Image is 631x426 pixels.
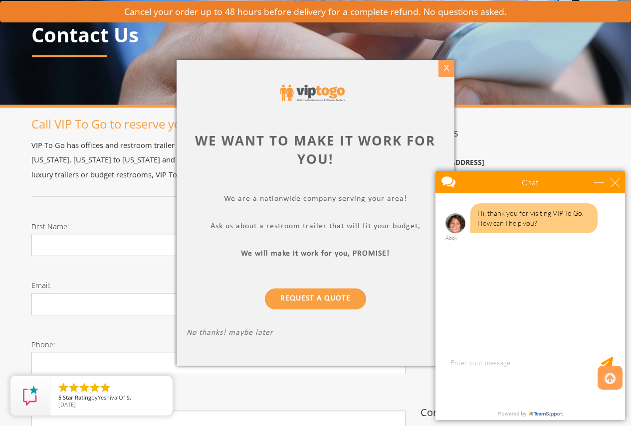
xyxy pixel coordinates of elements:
[187,222,444,234] p: Ask us about a restroom trailer that will fit your budget,
[187,132,444,168] div: We want to make it work for you!
[280,85,345,101] img: viptogo logo
[57,382,69,394] li: 
[99,382,111,394] li: 
[98,394,131,401] span: Yeshiva Of S.
[187,329,444,340] p: No thanks! maybe later
[438,60,454,77] div: X
[58,401,76,408] span: [DATE]
[68,382,80,394] li: 
[20,386,40,406] img: Review Rating
[429,165,631,426] iframe: Live Chat Box
[265,289,366,310] a: Request a Quote
[187,195,444,206] p: We are a nationwide company serving your area!
[58,395,165,402] span: by
[89,382,101,394] li: 
[241,250,390,258] b: We will make it work for you, PROMISE!
[58,394,61,401] span: 5
[78,382,90,394] li: 
[63,394,91,401] span: Star Rating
